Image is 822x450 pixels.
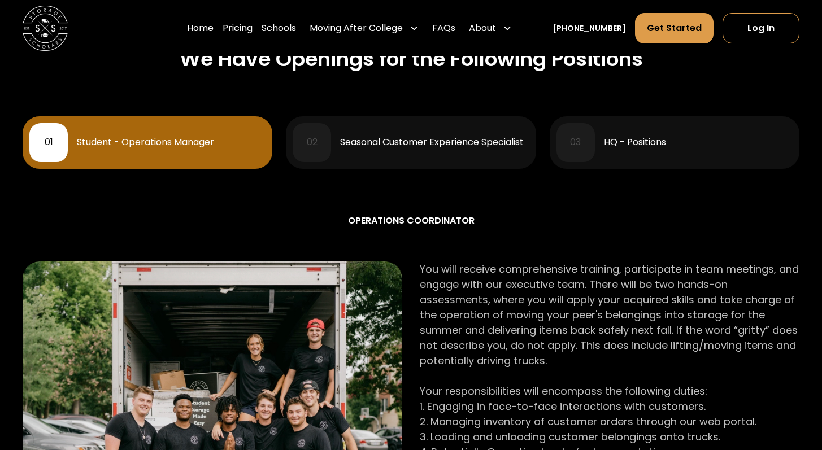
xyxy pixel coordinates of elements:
div: Seasonal Customer Experience Specialist [340,138,524,147]
a: Home [187,12,214,44]
a: Schools [262,12,296,44]
div: Student - Operations Manager [77,138,214,147]
div: Operations Coordinator [23,214,799,228]
div: HQ - Positions [604,138,666,147]
a: FAQs [432,12,455,44]
a: [PHONE_NUMBER] [553,23,626,34]
div: 03 [570,138,581,147]
img: Storage Scholars main logo [23,6,68,51]
div: 01 [45,138,53,147]
div: 02 [307,138,318,147]
a: Pricing [223,12,253,44]
div: Moving After College [310,21,403,35]
a: Log In [723,13,799,43]
div: About [464,12,516,44]
div: Moving After College [305,12,423,44]
a: Get Started [635,13,714,43]
h2: We Have Openings for the Following Positions [180,47,643,71]
div: About [469,21,496,35]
